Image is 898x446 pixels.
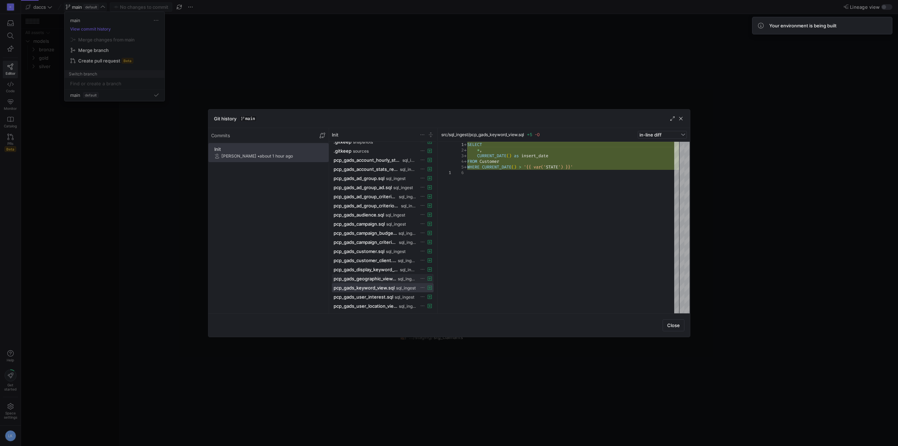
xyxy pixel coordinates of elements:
span: Close [667,322,680,328]
span: about 1 hour ago [260,153,293,159]
button: pcp_gads_audience.sqlsql_ingest [332,210,434,219]
button: pcp_gads_account_stats_report.sqlsql_ingest [332,165,434,174]
span: sql_ingest [401,204,416,208]
span: sql_ingest [386,249,406,254]
span: pcp_gads_campaign_criterion.sql [334,239,398,245]
div: 1 [438,170,451,175]
span: pcp_gads_audience.sql [334,212,384,218]
button: Init[PERSON_NAME] •about 1 hour ago [208,143,329,162]
span: sql_ingest [386,213,405,218]
button: pcp_gads_account_hourly_stats_report.sqlsql_ingest [332,155,434,165]
div: 1 [451,142,464,147]
span: FROM [467,159,477,164]
span: pcp_gads_ad_group_criterion.sql [334,194,398,199]
span: ( [511,164,514,170]
span: sql_ingest [393,185,413,190]
div: [PERSON_NAME] • [221,154,293,159]
button: pcp_gads_geographic_view.sqlsql_ingest [332,274,434,283]
span: CURRENT_DATE [482,164,511,170]
span: sql_ingest [399,240,416,245]
span: sql_ingest [386,222,406,227]
span: pcp_gads_user_location_view.sql [334,303,398,309]
span: pcp_gads_display_keyword_view.sql [334,267,399,272]
span: , [480,147,482,153]
span: Init [332,132,339,138]
div: 4 [451,159,464,164]
span: snapshots [353,140,373,145]
span: in-line diff [639,132,662,138]
span: pcp_gads_geographic_view.sql [334,276,397,281]
span: ) [514,164,516,170]
button: pcp_gads_campaign_criterion.sqlsql_ingest [332,238,434,247]
div: 2 [451,147,464,153]
span: sql_ingest [402,158,417,163]
span: pcp_gads_account_stats_report.sql [334,166,399,172]
span: pcp_gads_customer_client.sql [334,258,396,263]
span: sources [353,149,369,154]
span: sql_ingest [400,167,416,172]
span: sql_ingest [398,231,417,236]
span: insert_date [521,153,548,159]
span: sql_ingest [396,286,416,291]
span: sql_ingest [386,176,406,181]
span: > [519,164,521,170]
span: sql_ingest [395,295,414,300]
button: pcp_gads_ad_group.sqlsql_ingest [332,174,434,183]
span: .gitkeep [334,139,351,145]
span: Customer [480,159,499,164]
span: CURRENT_DATE [477,153,507,159]
span: pcp_gads_customer.sql [334,248,384,254]
div: 5 [451,164,464,170]
span: pcp_gads_ad_group_criterion_label.sql [334,203,400,208]
button: Close [663,319,684,331]
span: WHERE [467,164,480,170]
button: pcp_gads_campaign_budget.sqlsql_ingest [332,228,434,238]
span: SELECT [467,142,482,147]
span: pcp_gads_ad_group.sql [334,175,384,181]
button: pcp_gads_display_keyword_view.sqlsql_ingest [332,265,434,274]
button: pcp_gads_ad_group_criterion_label.sqlsql_ingest [332,201,434,210]
span: pcp_gads_ad_group_ad.sql [334,185,392,190]
span: ( [507,153,509,159]
button: pcp_gads_user_location_view.sqlsql_ingest [332,301,434,311]
button: .gitkeepsnapshots [332,137,434,146]
button: pcp_gads_campaign.sqlsql_ingest [332,219,434,228]
button: pcp_gads_ad_group_criterion.sqlsql_ingest [332,192,434,201]
span: '{{ var(' [524,164,546,170]
span: sql_ingest [400,267,416,272]
button: .gitkeepsources [332,146,434,155]
button: pcp_gads_ad_group_ad.sqlsql_ingest [332,183,434,192]
span: STATE [546,164,558,170]
span: Your environment is being built [769,23,837,28]
span: as [514,153,519,159]
p: Commits [211,133,230,138]
button: pcp_gads_customer.sqlsql_ingest [332,247,434,256]
span: +5 [527,132,532,137]
div: 3 [451,153,464,159]
span: sql_ingest [399,304,416,309]
span: pcp_gads_account_hourly_stats_report.sql [334,157,401,163]
span: ) [509,153,511,159]
div: 6 [451,170,464,175]
span: sql_ingest [398,258,417,263]
span: pcp_gads_campaign_budget.sql [334,230,397,236]
div: Init [214,146,323,152]
span: .gitkeep [334,148,351,154]
h3: Git history [214,116,236,121]
button: pcp_gads_keyword_view.sqlsql_ingest [332,283,434,292]
span: src/sql_ingest/pcp_gads_keyword_view.sql [441,132,524,137]
span: ') }}' [558,164,573,170]
span: sql_ingest [398,277,416,281]
span: pcp_gads_campaign.sql [334,221,385,227]
span: main [245,116,255,121]
span: sql_ingest [399,194,416,199]
span: -0 [535,132,540,137]
button: pcp_gads_customer_client.sqlsql_ingest [332,256,434,265]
